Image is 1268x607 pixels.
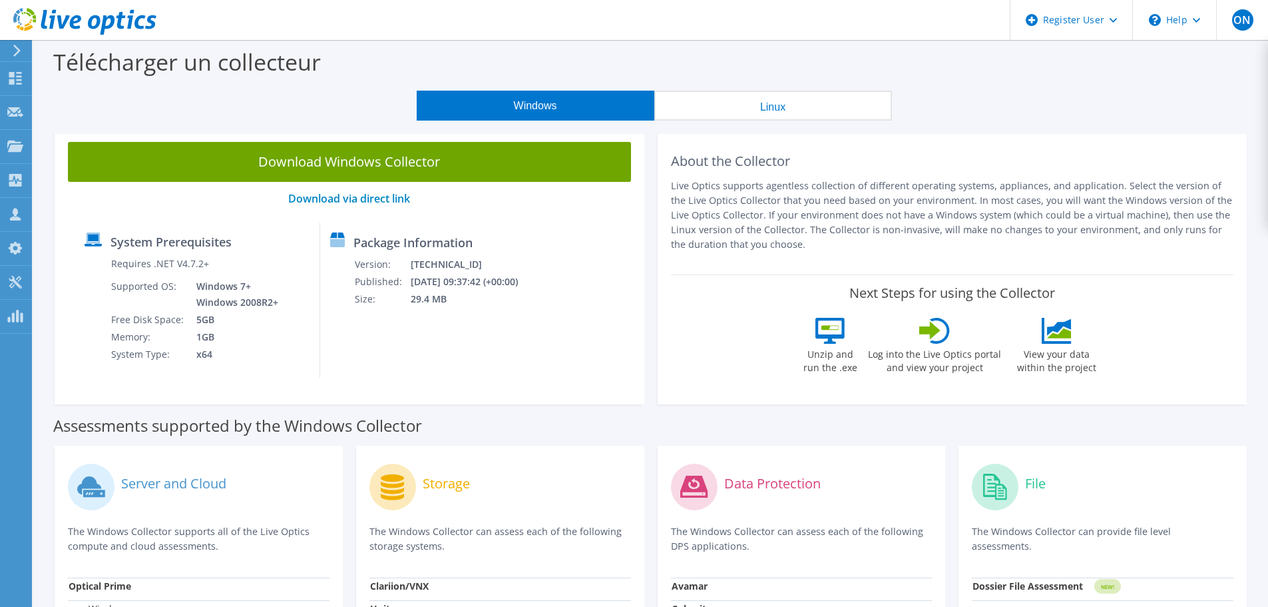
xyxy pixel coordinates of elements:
[417,91,654,121] button: Windows
[972,524,1233,554] p: The Windows Collector can provide file level assessments.
[654,91,892,121] button: Linux
[724,477,821,490] label: Data Protection
[186,311,281,328] td: 5GB
[354,273,410,291] td: Published:
[1149,14,1161,26] svg: \n
[369,524,631,554] p: The Windows Collector can assess each of the following storage systems.
[671,524,933,554] p: The Windows Collector can assess each of the following DPS applications.
[410,256,535,273] td: [TECHNICAL_ID]
[121,477,226,490] label: Server and Cloud
[110,278,186,311] td: Supported OS:
[68,524,329,554] p: The Windows Collector supports all of the Live Optics compute and cloud assessments.
[354,256,410,273] td: Version:
[671,179,1234,252] p: Live Optics supports agentless collection of different operating systems, appliances, and applica...
[410,291,535,308] td: 29.4 MB
[1101,583,1114,590] tspan: NEW!
[186,346,281,363] td: x64
[1232,9,1253,31] span: ON
[110,311,186,328] td: Free Disk Space:
[672,580,708,592] strong: Avamar
[53,47,321,77] label: Télécharger un collecteur
[288,191,410,206] a: Download via direct link
[110,328,186,346] td: Memory:
[410,273,535,291] td: [DATE] 09:37:42 (+00:00)
[370,580,429,592] strong: Clariion/VNX
[111,257,209,271] label: Requires .NET V4.7.2+
[1025,477,1046,490] label: File
[186,328,281,346] td: 1GB
[53,419,422,432] label: Assessments supported by the Windows Collector
[671,153,1234,169] h2: About the Collector
[354,291,410,308] td: Size:
[353,236,473,249] label: Package Information
[423,477,470,490] label: Storage
[799,344,861,374] label: Unzip and run the .exe
[186,278,281,311] td: Windows 7+ Windows 2008R2+
[867,344,1002,374] label: Log into the Live Optics portal and view your project
[69,580,131,592] strong: Optical Prime
[110,235,232,249] label: System Prerequisites
[849,285,1055,301] label: Next Steps for using the Collector
[972,580,1083,592] strong: Dossier File Assessment
[110,346,186,363] td: System Type:
[68,142,631,182] a: Download Windows Collector
[1008,344,1104,374] label: View your data within the project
